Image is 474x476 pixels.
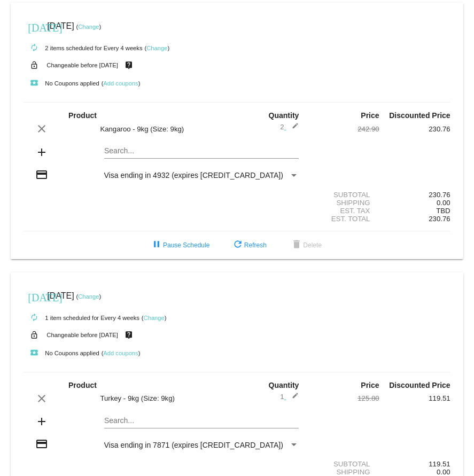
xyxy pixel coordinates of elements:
[286,122,299,135] mat-icon: edit
[104,171,283,180] span: Visa ending in 4932 (expires [CREDIT_CARD_DATA])
[389,111,450,120] strong: Discounted Price
[24,80,99,87] small: No Coupons applied
[308,207,379,215] div: Est. Tax
[122,328,135,342] mat-icon: live_help
[150,239,163,252] mat-icon: pause
[122,58,135,72] mat-icon: live_help
[361,381,379,389] strong: Price
[223,236,275,255] button: Refresh
[104,441,283,449] span: Visa ending in 7871 (expires [CREDIT_CARD_DATA])
[104,441,299,449] mat-select: Payment Method
[28,20,41,33] mat-icon: [DATE]
[35,168,48,181] mat-icon: credit_card
[144,315,165,321] a: Change
[95,394,237,402] div: Turkey - 9kg (Size: 9kg)
[28,77,41,90] mat-icon: local_play
[436,207,450,215] span: TBD
[78,293,99,300] a: Change
[68,111,97,120] strong: Product
[76,24,102,30] small: ( )
[308,215,379,223] div: Est. Total
[35,415,48,428] mat-icon: add
[231,241,267,249] span: Refresh
[78,24,99,30] a: Change
[379,191,450,199] div: 230.76
[379,460,450,468] div: 119.51
[104,171,299,180] mat-select: Payment Method
[102,80,141,87] small: ( )
[308,199,379,207] div: Shipping
[28,58,41,72] mat-icon: lock_open
[429,215,450,223] span: 230.76
[28,311,41,324] mat-icon: autorenew
[282,236,330,255] button: Delete
[24,350,99,356] small: No Coupons applied
[104,417,299,425] input: Search...
[35,438,48,450] mat-icon: credit_card
[437,199,450,207] span: 0.00
[46,332,118,338] small: Changeable before [DATE]
[28,290,41,303] mat-icon: [DATE]
[103,350,138,356] a: Add coupons
[308,394,379,402] div: 125.80
[24,45,142,51] small: 2 items scheduled for Every 4 weeks
[28,347,41,360] mat-icon: local_play
[47,291,74,300] span: [DATE]
[379,394,450,402] div: 119.51
[308,468,379,476] div: Shipping
[146,45,167,51] a: Change
[290,239,303,252] mat-icon: delete
[308,191,379,199] div: Subtotal
[46,62,118,68] small: Changeable before [DATE]
[104,147,299,155] input: Search...
[286,392,299,405] mat-icon: edit
[103,80,138,87] a: Add coupons
[24,315,139,321] small: 1 item scheduled for Every 4 weeks
[361,111,379,120] strong: Price
[308,125,379,133] div: 242.90
[269,381,299,389] strong: Quantity
[379,125,450,133] div: 230.76
[389,381,450,389] strong: Discounted Price
[150,241,209,249] span: Pause Schedule
[142,315,167,321] small: ( )
[28,328,41,342] mat-icon: lock_open
[35,392,48,405] mat-icon: clear
[95,125,237,133] div: Kangaroo - 9kg (Size: 9kg)
[35,146,48,159] mat-icon: add
[28,42,41,54] mat-icon: autorenew
[437,468,450,476] span: 0.00
[280,123,299,131] span: 2
[76,293,102,300] small: ( )
[231,239,244,252] mat-icon: refresh
[269,111,299,120] strong: Quantity
[142,236,218,255] button: Pause Schedule
[308,460,379,468] div: Subtotal
[47,21,74,30] span: [DATE]
[280,393,299,401] span: 1
[144,45,169,51] small: ( )
[68,381,97,389] strong: Product
[35,122,48,135] mat-icon: clear
[290,241,322,249] span: Delete
[102,350,141,356] small: ( )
